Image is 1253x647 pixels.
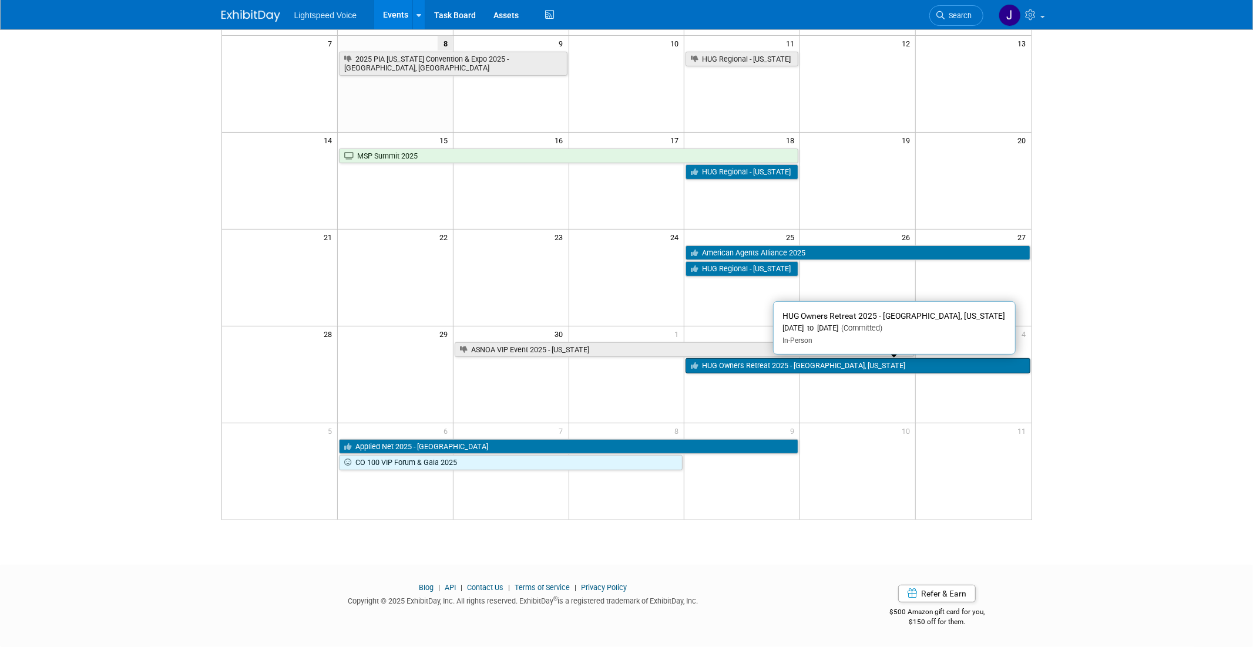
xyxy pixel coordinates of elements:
[669,36,684,50] span: 10
[323,326,337,341] span: 28
[901,230,915,244] span: 26
[339,52,567,76] a: 2025 PIA [US_STATE] Convention & Expo 2025 - [GEOGRAPHIC_DATA], [GEOGRAPHIC_DATA]
[339,149,798,164] a: MSP Summit 2025
[553,595,557,602] sup: ®
[673,326,684,341] span: 1
[438,230,453,244] span: 22
[505,583,513,592] span: |
[783,323,1006,333] div: [DATE] to [DATE]
[554,326,569,341] span: 30
[438,133,453,147] span: 15
[686,52,798,67] a: HUG Regional - [US_STATE]
[572,583,579,592] span: |
[686,261,798,277] a: HUG Regional - [US_STATE]
[898,585,976,602] a: Refer & Earn
[445,583,456,592] a: API
[1017,423,1032,438] span: 11
[323,230,337,244] span: 21
[438,326,453,341] span: 29
[438,36,453,50] span: 8
[783,311,1006,321] span: HUG Owners Retreat 2025 - [GEOGRAPHIC_DATA], [US_STATE]
[554,133,569,147] span: 16
[455,342,914,358] a: ASNOA VIP Event 2025 - [US_STATE]
[901,133,915,147] span: 19
[1017,133,1032,147] span: 20
[467,583,503,592] a: Contact Us
[945,11,972,20] span: Search
[1017,230,1032,244] span: 27
[686,245,1030,261] a: American Agents Alliance 2025
[785,133,799,147] span: 18
[294,11,357,20] span: Lightspeed Voice
[515,583,570,592] a: Terms of Service
[327,423,337,438] span: 5
[221,593,825,606] div: Copyright © 2025 ExhibitDay, Inc. All rights reserved. ExhibitDay is a registered trademark of Ex...
[669,230,684,244] span: 24
[554,230,569,244] span: 23
[339,439,798,454] a: Applied Net 2025 - [GEOGRAPHIC_DATA]
[558,36,569,50] span: 9
[686,358,1030,373] a: HUG Owners Retreat 2025 - [GEOGRAPHIC_DATA], [US_STATE]
[458,583,465,592] span: |
[686,164,798,180] a: HUG Regional - [US_STATE]
[673,423,684,438] span: 8
[669,133,684,147] span: 17
[901,36,915,50] span: 12
[785,230,799,244] span: 25
[839,323,883,332] span: (Committed)
[929,5,983,26] a: Search
[901,423,915,438] span: 10
[419,583,434,592] a: Blog
[221,10,280,22] img: ExhibitDay
[558,423,569,438] span: 7
[1021,326,1032,341] span: 4
[339,455,683,470] a: CO 100 VIP Forum & Gala 2025
[785,36,799,50] span: 11
[842,599,1032,626] div: $500 Amazon gift card for you,
[789,423,799,438] span: 9
[435,583,443,592] span: |
[442,423,453,438] span: 6
[842,617,1032,627] div: $150 off for them.
[581,583,627,592] a: Privacy Policy
[1017,36,1032,50] span: 13
[327,36,337,50] span: 7
[323,133,337,147] span: 14
[783,336,813,345] span: In-Person
[999,4,1021,26] img: Joel Poythress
